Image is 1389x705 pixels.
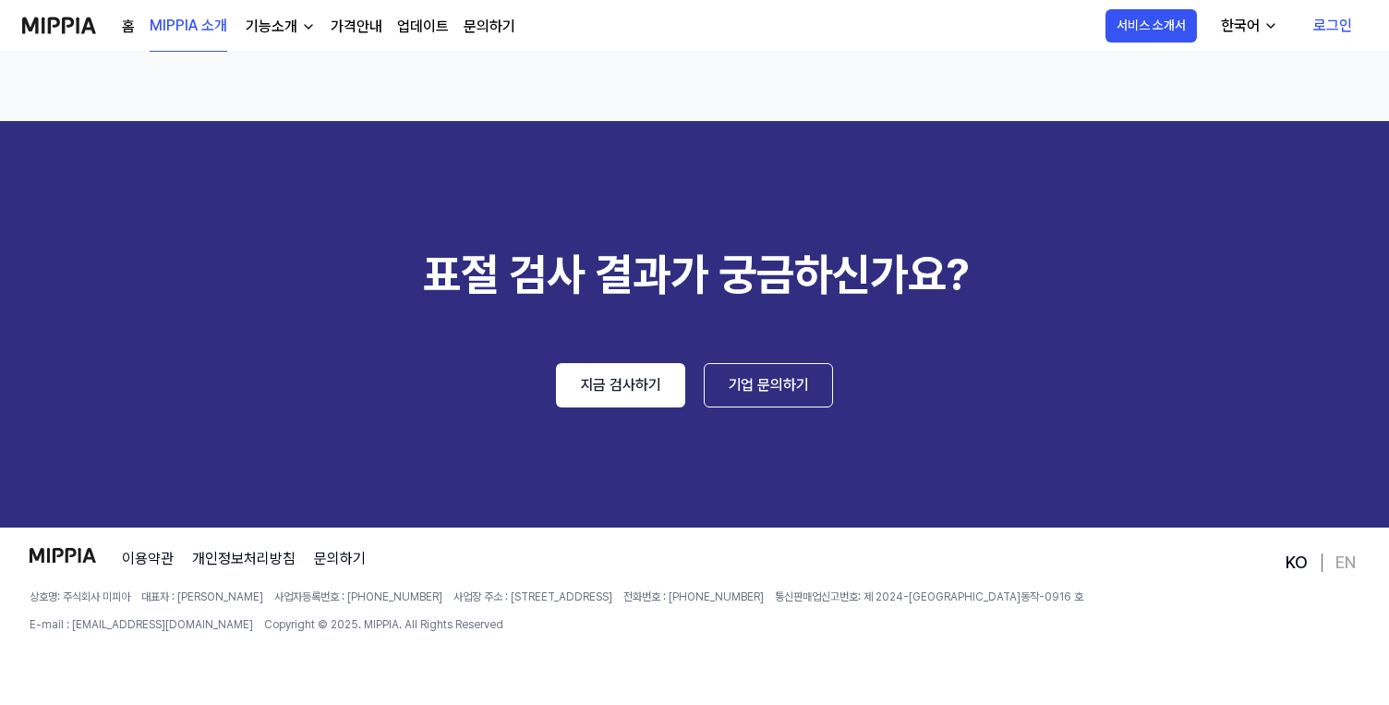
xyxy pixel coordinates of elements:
a: 개인정보처리방침 [192,548,296,570]
span: 대표자 : [PERSON_NAME] [141,589,263,605]
a: 기업 문의하기 [704,363,833,407]
button: 서비스 소개서 [1105,9,1197,43]
span: 전화번호 : [PHONE_NUMBER] [623,589,764,605]
a: 업데이트 [397,16,449,38]
a: KO [1286,552,1308,574]
span: 사업장 주소 : [STREET_ADDRESS] [453,589,612,605]
a: MIPPIA 소개 [150,1,227,52]
button: 기능소개 [242,16,316,38]
div: 한국어 [1217,15,1263,37]
a: 문의하기 [464,16,515,38]
p: 표절 검사 결과가 궁금하신가요? [423,241,967,308]
span: 사업자등록번호 : [PHONE_NUMBER] [274,589,442,605]
a: 이용약관 [122,548,174,570]
span: 통신판매업신고번호: 제 2024-[GEOGRAPHIC_DATA]동작-0916 호 [775,589,1083,605]
a: 가격안내 [331,16,382,38]
a: 지금 검사하기 [556,363,685,407]
span: 상호명: 주식회사 미피아 [30,589,130,605]
div: 기능소개 [242,16,301,38]
img: logo [30,548,96,563]
button: 한국어 [1206,7,1289,44]
span: Copyright © 2025. MIPPIA. All Rights Reserved [264,616,503,633]
a: 문의하기 [314,548,366,570]
a: EN [1335,552,1356,574]
img: down [301,19,316,34]
span: E-mail : [EMAIL_ADDRESS][DOMAIN_NAME] [30,616,253,633]
a: 홈 [122,16,135,38]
